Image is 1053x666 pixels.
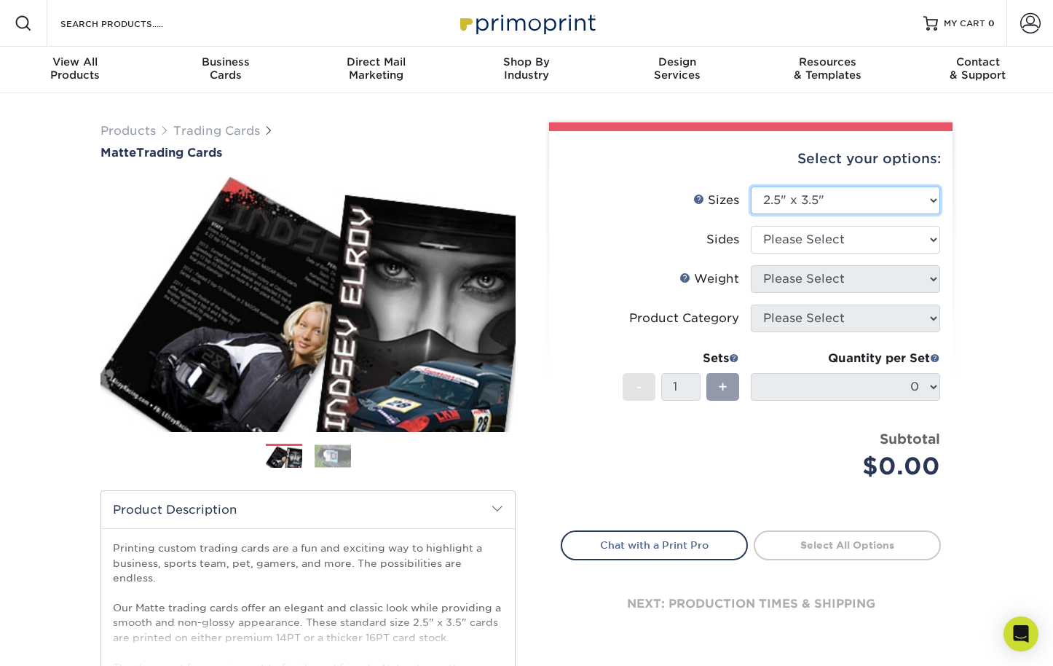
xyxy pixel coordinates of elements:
[454,7,599,39] img: Primoprint
[902,47,1053,93] a: Contact& Support
[679,270,739,288] div: Weight
[151,55,301,68] span: Business
[561,530,748,560] a: Chat with a Print Pro
[629,310,739,327] div: Product Category
[602,55,752,68] span: Design
[100,146,516,160] a: MatteTrading Cards
[718,376,727,398] span: +
[880,431,940,447] strong: Subtotal
[902,55,1053,68] span: Contact
[151,47,301,93] a: BusinessCards
[751,350,940,367] div: Quantity per Set
[301,47,451,93] a: Direct MailMarketing
[602,55,752,82] div: Services
[602,47,752,93] a: DesignServices
[100,161,516,448] img: Matte 01
[101,491,515,528] h2: Product Description
[100,146,136,160] span: Matte
[706,231,739,248] div: Sides
[752,47,903,93] a: Resources& Templates
[100,124,156,138] a: Products
[451,55,602,82] div: Industry
[301,55,451,68] span: Direct Mail
[623,350,739,367] div: Sets
[693,192,739,209] div: Sizes
[451,55,602,68] span: Shop By
[59,15,201,32] input: SEARCH PRODUCTS.....
[988,18,995,28] span: 0
[902,55,1053,82] div: & Support
[752,55,903,82] div: & Templates
[100,146,516,160] h1: Trading Cards
[752,55,903,68] span: Resources
[636,376,642,398] span: -
[762,449,940,484] div: $0.00
[151,55,301,82] div: Cards
[301,55,451,82] div: Marketing
[944,17,985,30] span: MY CART
[173,124,260,138] a: Trading Cards
[315,444,351,467] img: Trading Cards 02
[561,560,941,648] div: next: production times & shipping
[266,444,302,470] img: Trading Cards 01
[561,131,941,187] div: Select your options:
[1003,616,1038,651] div: Open Intercom Messenger
[451,47,602,93] a: Shop ByIndustry
[754,530,941,560] a: Select All Options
